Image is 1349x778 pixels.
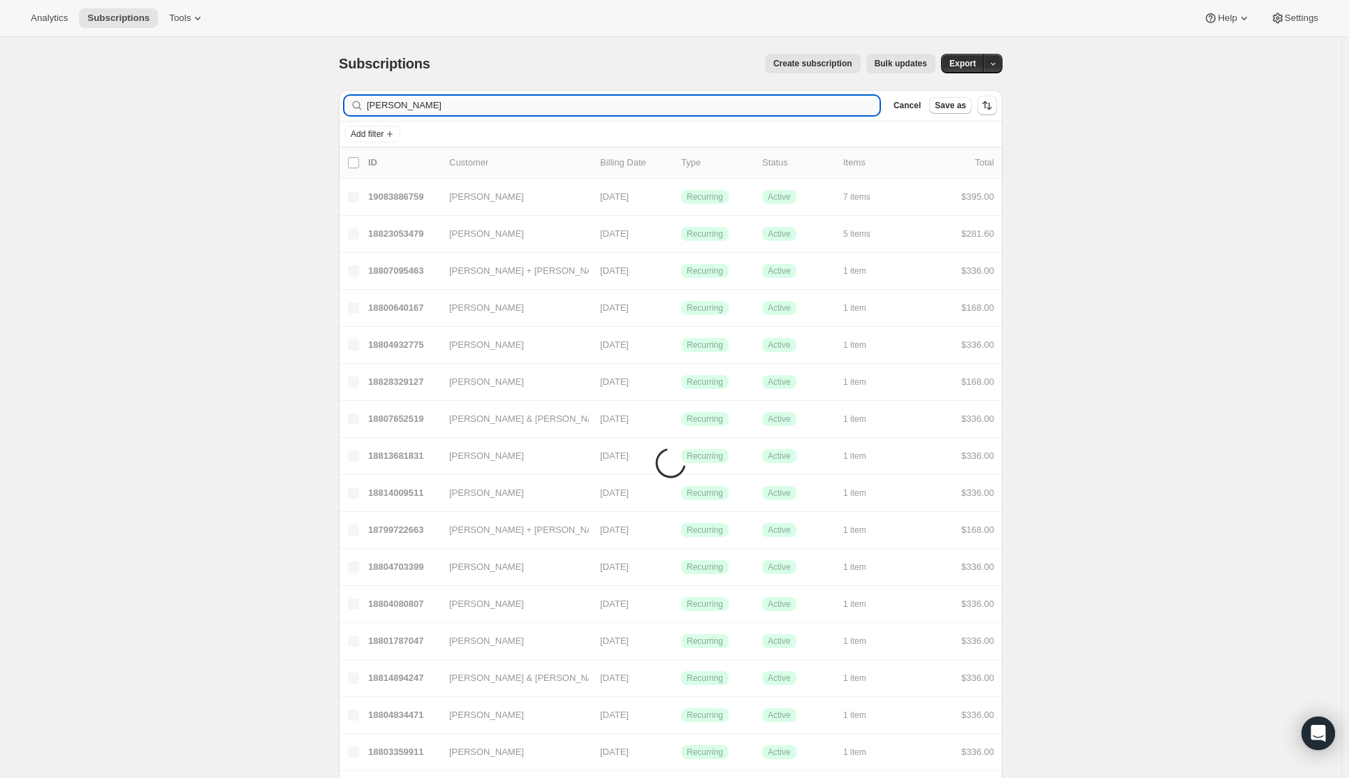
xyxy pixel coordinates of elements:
button: Create subscription [765,54,861,73]
span: Subscriptions [87,13,150,24]
button: Add filter [344,126,400,142]
button: Subscriptions [79,8,158,28]
button: Sort the results [977,96,997,115]
div: Open Intercom Messenger [1301,717,1335,750]
button: Analytics [22,8,76,28]
button: Cancel [888,97,926,114]
span: Tools [169,13,191,24]
span: Save as [935,100,966,111]
button: Bulk updates [866,54,935,73]
span: Bulk updates [875,58,927,69]
button: Tools [161,8,213,28]
button: Export [941,54,984,73]
button: Help [1195,8,1259,28]
span: Create subscription [773,58,852,69]
span: Settings [1285,13,1318,24]
button: Save as [929,97,972,114]
span: Export [949,58,976,69]
span: Add filter [351,129,384,140]
input: Filter subscribers [367,96,880,115]
button: Settings [1262,8,1327,28]
span: Subscriptions [339,56,430,71]
span: Analytics [31,13,68,24]
span: Help [1218,13,1237,24]
span: Cancel [894,100,921,111]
